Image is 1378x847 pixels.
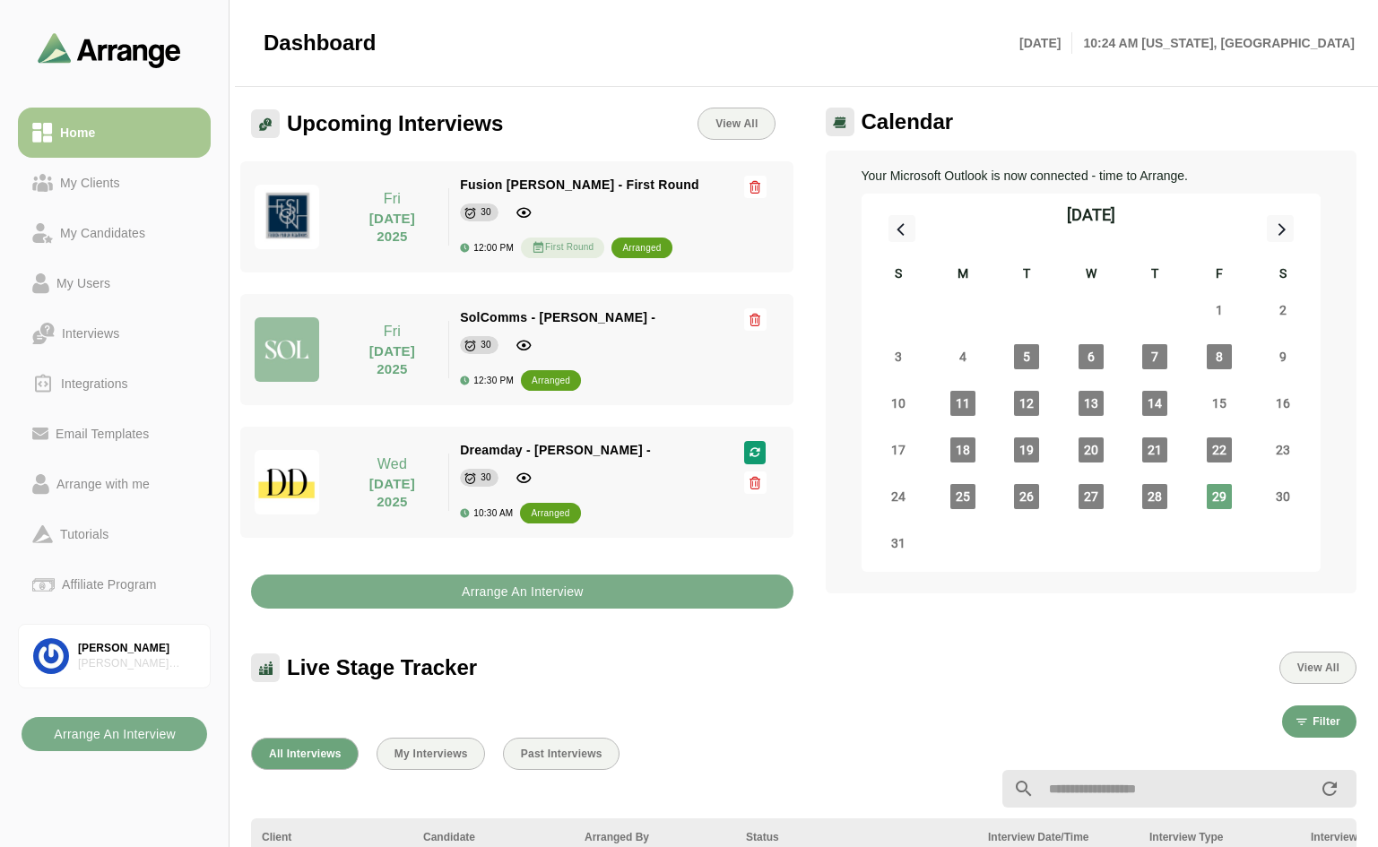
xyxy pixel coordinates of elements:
p: [DATE] 2025 [347,342,438,378]
div: Interview Date/Time [988,829,1128,845]
span: Monday, August 25, 2025 [950,484,975,509]
div: T [1123,264,1188,287]
span: Saturday, August 9, 2025 [1270,344,1296,369]
p: [DATE] 2025 [347,475,438,511]
span: Thursday, August 14, 2025 [1142,391,1167,416]
img: arrangeai-name-small-logo.4d2b8aee.svg [38,32,181,67]
b: Arrange An Interview [53,717,176,751]
span: Wednesday, August 27, 2025 [1079,484,1104,509]
div: [PERSON_NAME] Associates [78,656,195,671]
span: Wednesday, August 13, 2025 [1079,391,1104,416]
div: [PERSON_NAME] [78,641,195,656]
button: All Interviews [251,738,359,770]
img: dreamdayla_logo.jpg [255,450,319,514]
span: Saturday, August 23, 2025 [1270,437,1296,462]
div: arranged [622,239,661,257]
a: View All [698,108,775,140]
button: Arrange An Interview [251,575,793,609]
a: Affiliate Program [18,559,211,609]
span: SolComms - [PERSON_NAME] - [460,310,655,324]
span: View All [1296,661,1339,674]
button: Filter [1282,705,1356,738]
span: Calendar [862,108,954,135]
div: First Round [521,238,604,258]
div: arranged [531,505,569,523]
span: Tuesday, August 19, 2025 [1014,437,1039,462]
span: Sunday, August 17, 2025 [886,437,911,462]
div: Client [262,829,402,845]
span: Sunday, August 31, 2025 [886,531,911,556]
div: My Users [49,272,117,294]
a: My Users [18,258,211,308]
span: Filter [1312,715,1340,728]
a: My Clients [18,158,211,208]
a: Integrations [18,359,211,409]
button: Past Interviews [503,738,620,770]
b: Arrange An Interview [461,575,584,609]
i: appended action [1319,778,1340,799]
span: Sunday, August 3, 2025 [886,344,911,369]
span: Friday, August 29, 2025 [1207,484,1232,509]
div: W [1059,264,1123,287]
div: 12:00 PM [460,243,514,253]
span: Saturday, August 2, 2025 [1270,298,1296,323]
div: Arranged By [585,829,724,845]
span: My Interviews [394,748,468,760]
span: Dreamday - [PERSON_NAME] - [460,443,651,457]
span: All Interviews [268,748,342,760]
span: Tuesday, August 26, 2025 [1014,484,1039,509]
span: Thursday, August 28, 2025 [1142,484,1167,509]
p: [DATE] 2025 [347,210,438,246]
span: Monday, August 11, 2025 [950,391,975,416]
div: Arrange with me [49,473,157,495]
div: My Clients [53,172,127,194]
span: View All [715,117,758,130]
div: Affiliate Program [55,574,163,595]
span: Fusion [PERSON_NAME] - First Round [460,177,699,192]
span: Sunday, August 10, 2025 [886,391,911,416]
span: Friday, August 1, 2025 [1207,298,1232,323]
p: Your Microsoft Outlook is now connected - time to Arrange. [862,165,1322,186]
span: Saturday, August 16, 2025 [1270,391,1296,416]
div: M [931,264,995,287]
p: Wed [347,454,438,475]
div: Interview Type [1149,829,1289,845]
a: Arrange with me [18,459,211,509]
span: Friday, August 15, 2025 [1207,391,1232,416]
span: Friday, August 22, 2025 [1207,437,1232,462]
span: Thursday, August 7, 2025 [1142,344,1167,369]
div: 10:30 AM [460,508,513,518]
div: Interviews [55,323,126,344]
p: [DATE] [1019,32,1072,54]
div: My Candidates [53,222,152,244]
img: solcomms_logo.jpg [255,317,319,382]
span: Live Stage Tracker [287,654,477,681]
span: Monday, August 4, 2025 [950,344,975,369]
a: Tutorials [18,509,211,559]
p: Fri [347,188,438,210]
div: Email Templates [48,423,156,445]
button: Arrange An Interview [22,717,207,751]
a: [PERSON_NAME][PERSON_NAME] Associates [18,624,211,688]
span: Tuesday, August 12, 2025 [1014,391,1039,416]
span: Monday, August 18, 2025 [950,437,975,462]
div: Tutorials [53,523,116,545]
div: S [867,264,932,287]
span: Thursday, August 21, 2025 [1142,437,1167,462]
div: Status [746,829,966,845]
div: 30 [481,469,491,487]
button: My Interviews [377,738,485,770]
div: Candidate [423,829,563,845]
button: View All [1279,652,1356,684]
a: Email Templates [18,409,211,459]
span: Dashboard [264,30,376,56]
a: My Candidates [18,208,211,258]
a: Home [18,108,211,158]
div: 12:30 PM [460,376,514,385]
a: Interviews [18,308,211,359]
p: Fri [347,321,438,342]
span: Friday, August 8, 2025 [1207,344,1232,369]
div: [DATE] [1067,203,1115,228]
span: Sunday, August 24, 2025 [886,484,911,509]
span: Upcoming Interviews [287,110,503,137]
